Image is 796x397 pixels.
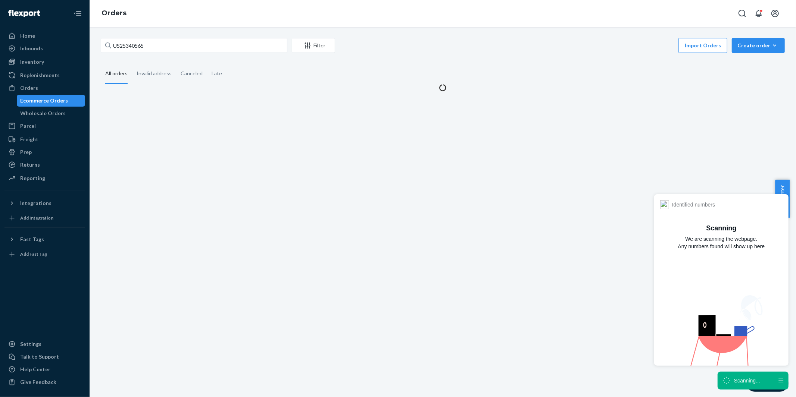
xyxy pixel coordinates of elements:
button: Import Orders [678,38,727,53]
a: Orders [4,82,85,94]
div: Add Fast Tag [20,251,47,257]
div: Canceled [181,64,203,83]
a: Help Center [4,363,85,375]
a: Replenishments [4,69,85,81]
a: Prep [4,146,85,158]
div: Orders [20,84,38,92]
a: Ecommerce Orders [17,95,85,107]
div: Inventory [20,58,44,66]
button: Open Search Box [735,6,750,21]
div: Create order [737,42,779,49]
span: Chat [16,5,32,12]
a: Orders [102,9,127,17]
div: Invalid address [137,64,172,83]
a: Reporting [4,172,85,184]
div: Help Center [20,366,50,373]
a: Add Fast Tag [4,248,85,260]
div: Parcel [20,122,36,130]
div: Settings [20,340,41,348]
a: Inventory [4,56,85,68]
div: Replenishments [20,72,60,79]
div: Inbounds [20,45,43,52]
div: Prep [20,148,32,156]
a: Freight [4,133,85,145]
div: Integrations [20,199,51,207]
div: Filter [292,42,335,49]
div: All orders [105,64,128,84]
div: Fast Tags [20,236,44,243]
button: Close Navigation [70,6,85,21]
div: Late [212,64,222,83]
button: Open notifications [751,6,766,21]
button: Fast Tags [4,233,85,245]
ol: breadcrumbs [96,3,132,24]
a: Wholesale Orders [17,107,85,119]
a: Inbounds [4,42,85,54]
div: Freight [20,136,38,143]
img: Flexport logo [8,10,40,17]
input: Search orders [101,38,287,53]
button: Talk to Support [4,351,85,363]
div: Talk to Support [20,353,59,360]
a: Home [4,30,85,42]
button: Help Center [775,180,790,218]
button: Integrations [4,197,85,209]
div: Give Feedback [20,378,56,386]
a: Returns [4,159,85,171]
div: Reporting [20,174,45,182]
div: Returns [20,161,40,168]
button: Create order [732,38,785,53]
a: Add Integration [4,212,85,224]
div: Add Integration [20,215,53,221]
div: Ecommerce Orders [21,97,68,104]
button: Open account menu [768,6,783,21]
button: Give Feedback [4,376,85,388]
div: Home [20,32,35,40]
div: Wholesale Orders [21,110,66,117]
a: Settings [4,338,85,350]
a: Parcel [4,120,85,132]
button: Filter [292,38,335,53]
